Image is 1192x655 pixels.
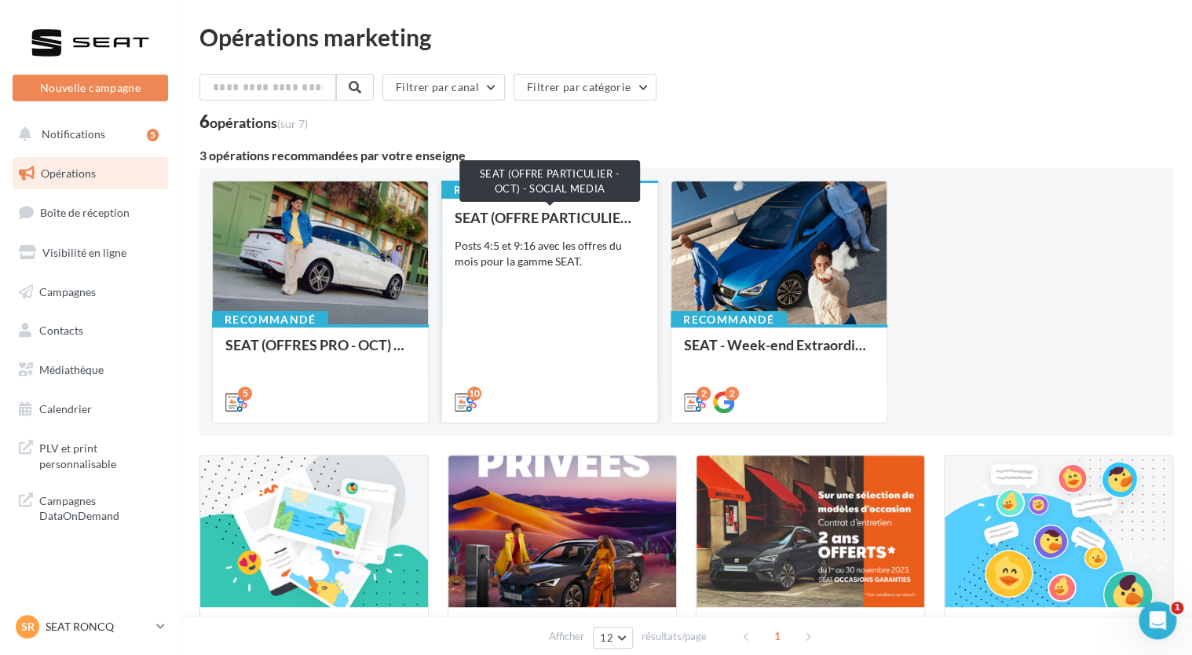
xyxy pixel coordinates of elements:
a: PLV et print personnalisable [9,431,171,478]
span: Campagnes [39,284,96,298]
div: 3 opérations recommandées par votre enseigne [199,149,1173,162]
div: Posts 4:5 et 9:16 avec les offres du mois pour la gamme SEAT. [455,238,645,269]
span: SR [21,619,35,635]
div: SEAT (OFFRE PARTICULIER - OCT) - SOCIAL MEDIA [455,210,645,225]
span: (sur 7) [277,117,308,130]
a: Visibilité en ligne [9,236,171,269]
div: 5 [147,129,159,141]
button: 12 [593,627,633,649]
a: Médiathèque [9,353,171,386]
a: Calendrier [9,393,171,426]
a: Boîte de réception [9,196,171,229]
span: 1 [765,624,790,649]
div: opérations [210,115,308,130]
div: Opérations marketing [199,25,1173,49]
a: Opérations [9,157,171,190]
div: SEAT (OFFRE PARTICULIER - OCT) - SOCIAL MEDIA [459,160,640,202]
button: Nouvelle campagne [13,75,168,101]
span: Médiathèque [39,363,104,376]
span: 12 [600,631,613,644]
span: Visibilité en ligne [42,246,126,259]
a: Campagnes [9,276,171,309]
a: Contacts [9,314,171,347]
span: Calendrier [39,402,92,415]
div: 6 [199,113,308,130]
div: 2 [725,386,739,401]
div: 2 [697,386,711,401]
span: résultats/page [642,629,707,644]
a: Campagnes DataOnDemand [9,484,171,530]
div: SEAT - Week-end Extraordinaire ([GEOGRAPHIC_DATA]) - OCTOBRE [684,337,874,368]
div: SEAT (OFFRES PRO - OCT) - SOCIAL MEDIA [225,337,415,368]
p: SEAT RONCQ [46,619,150,635]
span: Boîte de réception [40,206,130,219]
div: 5 [238,386,252,401]
span: Afficher [549,629,584,644]
span: PLV et print personnalisable [39,437,162,471]
iframe: Intercom live chat [1139,602,1176,639]
button: Filtrer par canal [382,74,505,101]
div: Recommandé [671,311,787,328]
span: Contacts [39,324,83,337]
span: Campagnes DataOnDemand [39,490,162,524]
button: Filtrer par catégorie [514,74,656,101]
div: Recommandé [212,311,328,328]
span: Notifications [42,127,105,141]
span: Opérations [41,166,96,180]
a: SR SEAT RONCQ [13,612,168,642]
button: Notifications 5 [9,118,165,151]
div: 10 [467,386,481,401]
span: 1 [1171,602,1183,614]
div: Recommandé [441,181,558,199]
